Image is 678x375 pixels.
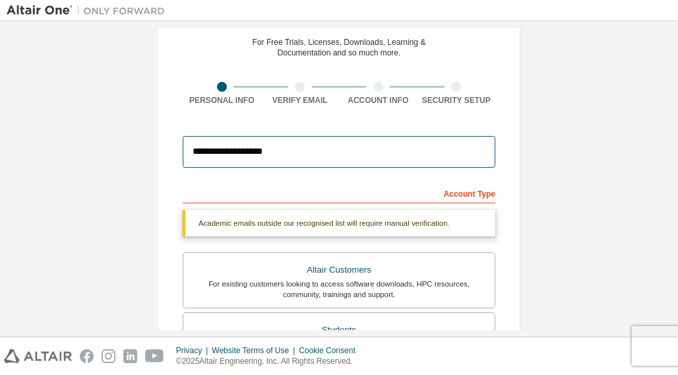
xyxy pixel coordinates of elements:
img: linkedin.svg [123,349,137,363]
img: facebook.svg [80,349,94,363]
div: Privacy [176,345,212,356]
div: Security Setup [417,95,496,106]
img: altair_logo.svg [4,349,72,363]
div: Account Type [183,182,495,203]
div: Create an Altair One Account [237,13,441,29]
div: Altair Customers [191,261,487,279]
div: Verify Email [261,95,340,106]
div: Website Terms of Use [212,345,299,356]
img: youtube.svg [145,349,164,363]
div: Academic emails outside our recognised list will require manual verification. [183,210,495,236]
img: Altair One [7,4,171,17]
div: For Free Trials, Licenses, Downloads, Learning & Documentation and so much more. [253,37,426,58]
img: instagram.svg [102,349,115,363]
div: Students [191,321,487,339]
div: Account Info [339,95,417,106]
div: For existing customers looking to access software downloads, HPC resources, community, trainings ... [191,279,487,300]
div: Cookie Consent [299,345,363,356]
div: Personal Info [183,95,261,106]
p: © 2025 Altair Engineering, Inc. All Rights Reserved. [176,356,363,367]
